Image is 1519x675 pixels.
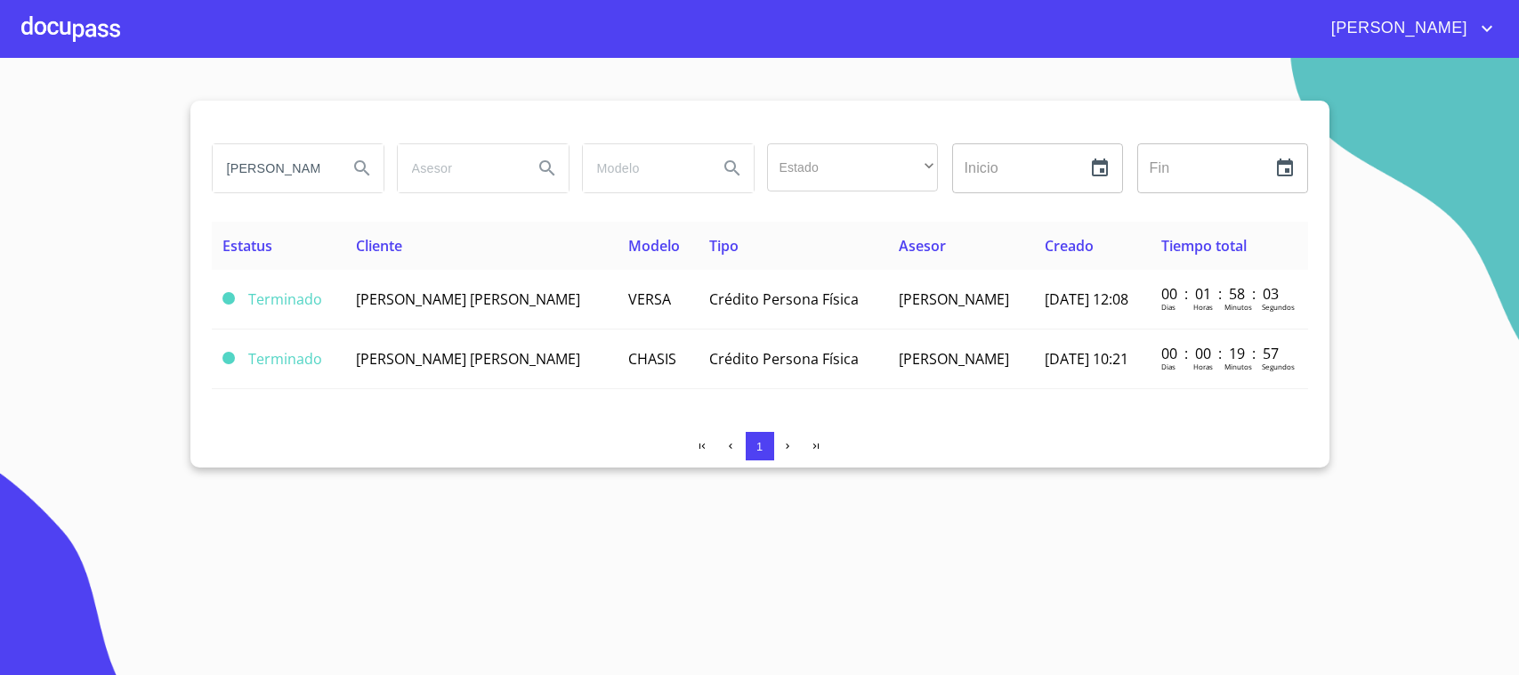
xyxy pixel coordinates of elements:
span: Tiempo total [1161,236,1247,256]
span: Asesor [899,236,946,256]
span: Tipo [709,236,739,256]
button: Search [711,147,754,190]
input: search [213,144,334,192]
span: [DATE] 10:21 [1045,349,1128,369]
p: Segundos [1262,302,1295,312]
button: Search [526,147,569,190]
p: 00 : 01 : 58 : 03 [1161,284,1281,304]
p: 00 : 00 : 19 : 57 [1161,344,1281,363]
div: ​ [767,143,938,191]
button: 1 [746,432,774,460]
span: [PERSON_NAME] [PERSON_NAME] [356,289,580,309]
p: Horas [1193,362,1213,371]
span: Crédito Persona Física [709,349,859,369]
p: Segundos [1262,362,1295,371]
span: Terminado [248,289,322,309]
span: [PERSON_NAME] [899,349,1009,369]
span: Terminado [222,292,235,305]
span: Terminado [222,352,235,364]
span: Terminado [248,349,322,369]
span: [PERSON_NAME] [PERSON_NAME] [356,349,580,369]
button: Search [341,147,384,190]
span: Estatus [222,236,272,256]
span: 1 [756,440,763,453]
span: [DATE] 12:08 [1045,289,1128,309]
span: CHASIS [628,349,676,369]
input: search [583,144,704,192]
button: account of current user [1318,14,1498,43]
span: Crédito Persona Física [709,289,859,309]
span: [PERSON_NAME] [1318,14,1476,43]
p: Minutos [1224,362,1252,371]
span: VERSA [628,289,671,309]
span: [PERSON_NAME] [899,289,1009,309]
p: Horas [1193,302,1213,312]
p: Minutos [1224,302,1252,312]
p: Dias [1161,362,1176,371]
span: Cliente [356,236,402,256]
span: Modelo [628,236,680,256]
span: Creado [1045,236,1094,256]
input: search [398,144,519,192]
p: Dias [1161,302,1176,312]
